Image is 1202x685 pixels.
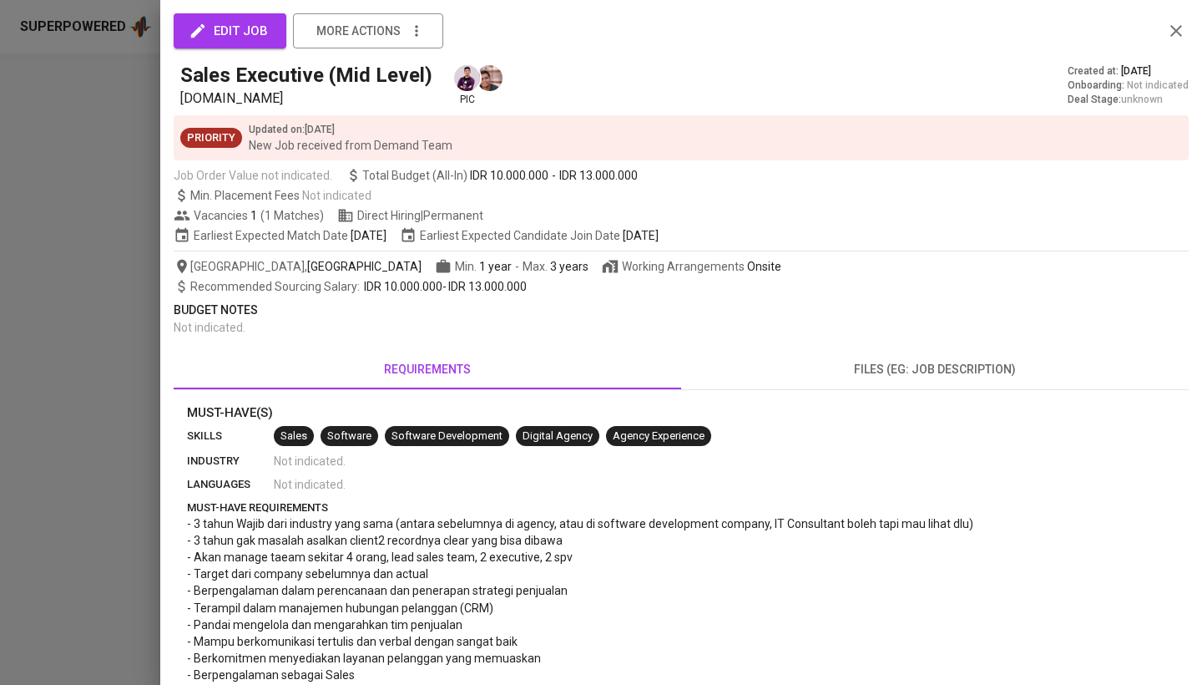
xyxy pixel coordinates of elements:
[190,189,371,202] span: Min. Placement Fees
[180,62,432,89] h5: Sales Executive (Mid Level)
[307,258,422,275] span: [GEOGRAPHIC_DATA]
[479,260,512,273] span: 1 year
[174,258,422,275] span: [GEOGRAPHIC_DATA] ,
[174,167,332,184] span: Job Order Value not indicated.
[515,258,519,275] span: -
[351,227,386,244] span: [DATE]
[321,429,378,444] span: Software
[249,122,452,137] p: Updated on : [DATE]
[552,167,556,184] span: -
[192,20,268,42] span: edit job
[477,65,503,91] img: johanes@glints.com
[187,500,1175,516] p: must-have requirements
[302,189,371,202] span: Not indicated
[448,280,527,293] span: IDR 13.000.000
[174,302,1189,319] p: Budget Notes
[1121,94,1163,105] span: unknown
[454,65,480,91] img: erwin@glints.com
[274,476,346,493] span: Not indicated .
[691,359,1179,380] span: files (eg: job description)
[249,137,452,154] p: New Job received from Demand Team
[174,13,286,48] button: edit job
[187,403,1175,423] p: Must-Have(s)
[274,453,346,469] span: Not indicated .
[1127,79,1189,93] span: Not indicated
[248,207,257,224] span: 1
[174,321,245,334] span: Not indicated .
[452,63,482,107] div: pic
[293,13,443,48] button: more actions
[187,428,274,444] p: skills
[559,167,638,184] span: IDR 13.000.000
[455,260,512,273] span: Min.
[1121,64,1151,79] span: [DATE]
[174,207,324,224] span: Vacancies ( 1 Matches )
[523,260,588,273] span: Max.
[550,260,588,273] span: 3 years
[180,90,283,106] span: [DOMAIN_NAME]
[346,167,638,184] span: Total Budget (All-In)
[516,429,599,444] span: Digital Agency
[470,167,548,184] span: IDR 10.000.000
[174,227,386,244] span: Earliest Expected Match Date
[602,258,781,275] span: Working Arrangements
[747,258,781,275] div: Onsite
[190,280,362,293] span: Recommended Sourcing Salary :
[606,429,711,444] span: Agency Experience
[187,476,274,493] p: languages
[364,280,442,293] span: IDR 10.000.000
[385,429,509,444] span: Software Development
[184,359,671,380] span: requirements
[180,130,242,146] span: Priority
[190,278,527,295] span: -
[1068,79,1189,93] div: Onboarding :
[274,429,314,444] span: Sales
[400,227,659,244] span: Earliest Expected Candidate Join Date
[1068,64,1189,79] div: Created at :
[623,227,659,244] span: [DATE]
[187,453,274,469] p: industry
[316,21,401,42] span: more actions
[337,207,483,224] span: Direct Hiring | Permanent
[1068,93,1189,107] div: Deal Stage :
